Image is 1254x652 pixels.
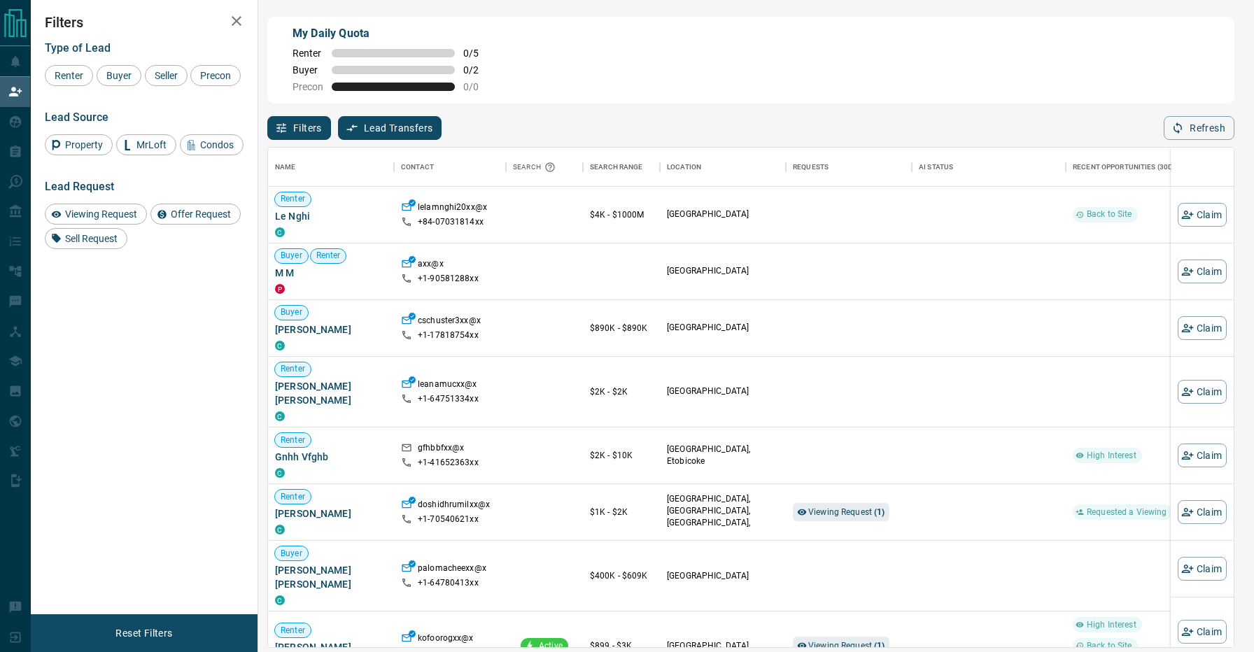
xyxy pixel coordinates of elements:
[667,570,779,582] p: [GEOGRAPHIC_DATA]
[150,204,241,225] div: Offer Request
[195,70,236,81] span: Precon
[275,363,311,375] span: Renter
[132,139,171,150] span: MrLoft
[45,204,147,225] div: Viewing Request
[275,323,387,336] span: [PERSON_NAME]
[1178,380,1227,404] button: Claim
[583,148,660,187] div: Search Range
[401,148,434,187] div: Contact
[45,134,113,155] div: Property
[293,48,323,59] span: Renter
[418,378,477,393] p: leanamucxx@x
[275,491,311,503] span: Renter
[418,577,479,589] p: +1- 64780413xx
[1178,316,1227,340] button: Claim
[418,273,479,285] p: +1- 90581288xx
[275,434,311,446] span: Renter
[275,411,285,421] div: condos.ca
[97,65,141,86] div: Buyer
[145,65,188,86] div: Seller
[786,148,912,187] div: Requests
[116,134,176,155] div: MrLoft
[394,148,506,187] div: Contact
[311,250,346,262] span: Renter
[590,506,653,518] p: $1K - $2K
[590,385,653,398] p: $2K - $2K
[101,70,136,81] span: Buyer
[418,442,464,457] p: gfhbbfxx@x
[275,595,285,605] div: condos.ca
[808,641,885,651] span: Viewing Request
[418,457,479,469] p: +1- 41652363xx
[418,632,474,647] p: kofoorogxx@x
[60,233,122,244] span: Sell Request
[667,444,779,467] p: [GEOGRAPHIC_DATA], Etobicoke
[793,148,829,187] div: Requests
[293,64,323,76] span: Buyer
[268,148,394,187] div: Name
[106,621,181,645] button: Reset Filters
[418,216,484,228] p: +84- 07031814xx
[793,503,889,521] div: Viewing Request (1)
[293,81,323,92] span: Precon
[275,563,387,591] span: [PERSON_NAME] [PERSON_NAME]
[275,341,285,350] div: condos.ca
[1178,557,1227,581] button: Claim
[667,148,701,187] div: Location
[45,65,93,86] div: Renter
[590,569,653,582] p: $400K - $609K
[667,640,779,652] p: [GEOGRAPHIC_DATA]
[275,306,308,318] span: Buyer
[1178,444,1227,467] button: Claim
[1178,203,1227,227] button: Claim
[338,116,442,140] button: Lead Transfers
[45,14,244,31] h2: Filters
[50,70,88,81] span: Renter
[1081,450,1142,462] span: High Interest
[667,385,779,397] p: [GEOGRAPHIC_DATA]
[1081,640,1138,652] span: Back to Site
[1081,208,1138,220] span: Back to Site
[667,265,779,277] p: [GEOGRAPHIC_DATA]
[590,322,653,334] p: $890K - $890K
[1164,116,1234,140] button: Refresh
[45,180,114,193] span: Lead Request
[275,193,311,205] span: Renter
[275,450,387,464] span: Gnhh Vfghb
[275,468,285,478] div: condos.ca
[667,493,779,541] p: East End, East York
[45,228,127,249] div: Sell Request
[150,70,183,81] span: Seller
[463,48,494,59] span: 0 / 5
[1178,500,1227,524] button: Claim
[667,322,779,334] p: [GEOGRAPHIC_DATA]
[60,208,142,220] span: Viewing Request
[1073,148,1176,187] div: Recent Opportunities (30d)
[533,640,568,652] span: Active
[1178,260,1227,283] button: Claim
[463,64,494,76] span: 0 / 2
[275,148,296,187] div: Name
[275,379,387,407] span: [PERSON_NAME] [PERSON_NAME]
[275,266,387,280] span: M M
[275,209,387,223] span: Le Nghi
[166,208,236,220] span: Offer Request
[418,393,479,405] p: +1- 64751334xx
[418,329,479,341] p: +1- 17818754xx
[275,250,308,262] span: Buyer
[267,116,331,140] button: Filters
[874,641,885,651] strong: ( 1 )
[45,41,111,55] span: Type of Lead
[463,81,494,92] span: 0 / 0
[808,507,885,517] span: Viewing Request
[418,258,444,273] p: axx@x
[590,208,653,221] p: $4K - $1000M
[418,315,481,329] p: cschuster3xx@x
[590,449,653,462] p: $2K - $10K
[919,148,953,187] div: AI Status
[418,201,487,216] p: lelamnghi20xx@x
[180,134,244,155] div: Condos
[190,65,241,86] div: Precon
[293,25,494,42] p: My Daily Quota
[912,148,1066,187] div: AI Status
